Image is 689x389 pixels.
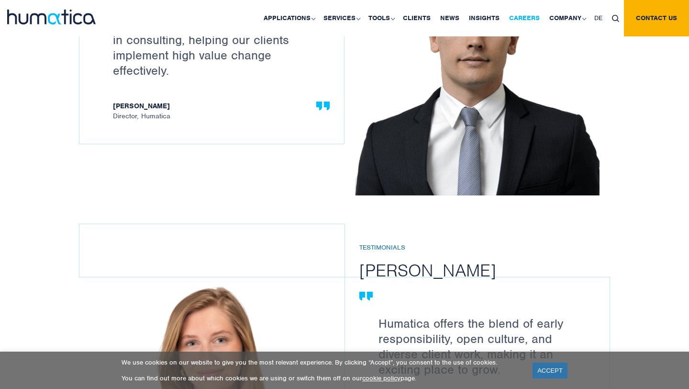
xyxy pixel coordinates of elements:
[612,15,619,22] img: search_icon
[594,14,602,22] span: DE
[113,1,320,78] p: We tackle some of the most interesting and challenging projects in consulting, helping our client...
[359,244,624,252] h6: Testimonials
[122,374,521,382] p: You can find out more about which cookies we are using or switch them off on our page.
[113,102,320,112] strong: [PERSON_NAME]
[122,358,521,366] p: We use cookies on our website to give you the most relevant experience. By clicking “Accept”, you...
[533,363,567,378] a: ACCEPT
[7,10,96,24] img: logo
[113,102,320,120] span: Director, Humatica
[359,259,624,281] h2: [PERSON_NAME]
[378,316,586,377] p: Humatica offers the blend of early responsibility, open culture, and diverse client work, making ...
[362,374,400,382] a: cookie policy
